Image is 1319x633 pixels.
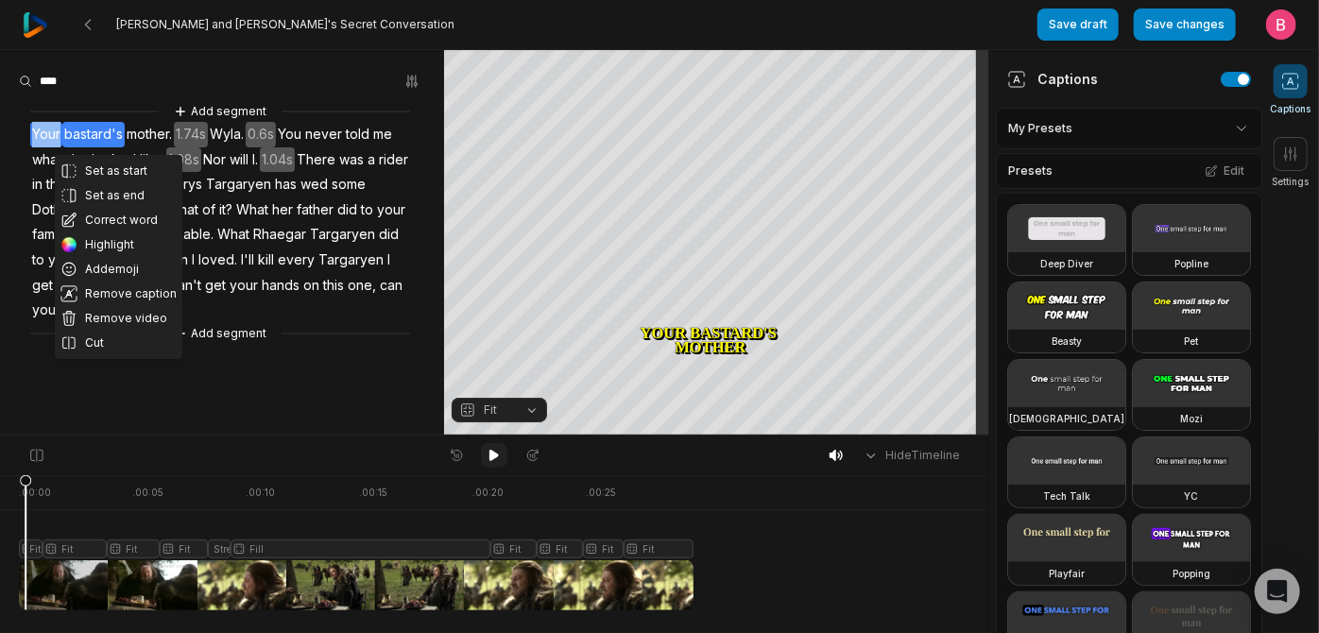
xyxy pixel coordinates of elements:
[276,122,303,147] span: You
[303,122,344,147] span: never
[44,172,68,197] span: the
[344,122,371,147] span: told
[378,273,404,299] span: can
[23,12,48,38] img: reap
[62,122,125,147] span: bastard's
[250,147,260,173] span: I.
[55,208,182,232] button: Correct word
[201,147,228,173] span: Nor
[228,273,260,299] span: your
[138,147,166,173] span: like.
[30,248,46,273] span: to
[246,122,276,147] span: 0.6s
[377,222,401,248] span: did
[1040,256,1093,271] h3: Deep Diver
[1049,566,1085,581] h3: Playfair
[251,222,308,248] span: Rhaegar
[208,122,246,147] span: Wyla.
[371,122,394,147] span: me
[190,248,197,273] span: I
[55,183,182,208] button: Set as end
[1043,488,1090,504] h3: Tech Talk
[125,122,174,147] span: mother.
[30,122,62,147] span: Your
[1173,566,1210,581] h3: Popping
[1174,256,1208,271] h3: Popline
[452,398,547,422] button: Fit
[330,172,368,197] span: some
[317,248,385,273] span: Targaryen
[484,402,497,419] span: Fit
[1180,411,1203,426] h3: Mozi
[273,172,299,197] span: has
[260,273,301,299] span: hands
[200,197,217,223] span: of
[1134,9,1236,41] button: Save changes
[30,197,86,223] span: Dothraki
[204,172,273,197] span: Targaryen
[197,248,239,273] span: loved.
[857,441,966,470] button: HideTimeline
[1052,334,1082,349] h3: Beasty
[335,197,359,223] span: did
[375,197,407,223] span: your
[1007,69,1098,89] div: Captions
[260,147,295,173] span: 1.04s
[46,248,78,273] span: your
[168,273,203,299] span: can't
[359,197,375,223] span: to
[217,197,234,223] span: it?
[321,273,346,299] span: this
[295,147,337,173] span: There
[30,222,73,248] span: family,
[377,147,410,173] span: rider
[276,248,317,273] span: every
[308,222,377,248] span: Targaryen
[270,197,295,223] span: her
[30,298,64,323] span: you?
[55,282,182,306] button: Remove caption
[228,147,250,173] span: will
[116,17,454,32] span: [PERSON_NAME] and [PERSON_NAME]'s Secret Conversation
[55,331,182,355] button: Cut
[239,248,256,273] span: I'll
[166,147,201,173] span: 1.08s
[1273,137,1310,189] button: Settings
[30,147,63,173] span: what
[1185,334,1199,349] h3: Pet
[299,172,330,197] span: wed
[55,159,182,183] button: Set as start
[1037,9,1119,41] button: Save draft
[60,236,77,253] img: color_wheel.png
[1009,411,1124,426] h3: [DEMOGRAPHIC_DATA]
[1185,488,1199,504] h3: YC
[301,273,321,299] span: on
[215,222,251,248] span: What
[164,197,200,223] span: What
[234,197,270,223] span: What
[63,147,90,173] span: she
[385,248,392,273] span: I
[203,273,228,299] span: get
[337,147,366,173] span: was
[366,147,377,173] span: a
[55,306,182,331] button: Remove video
[1271,64,1311,116] button: Captions
[170,323,270,344] button: Add segment
[174,122,208,147] span: 1.74s
[30,273,55,299] span: get
[170,101,270,122] button: Add segment
[30,172,44,197] span: in
[1255,569,1300,614] div: Open Intercom Messenger
[996,153,1262,189] div: Presets
[55,257,182,282] button: Addemoji
[996,108,1262,149] div: My Presets
[1273,175,1310,189] span: Settings
[295,197,335,223] span: father
[90,147,138,173] span: looked
[346,273,378,299] span: one,
[1271,102,1311,116] span: Captions
[256,248,276,273] span: kill
[55,232,182,257] button: Highlight
[1199,159,1250,183] button: Edit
